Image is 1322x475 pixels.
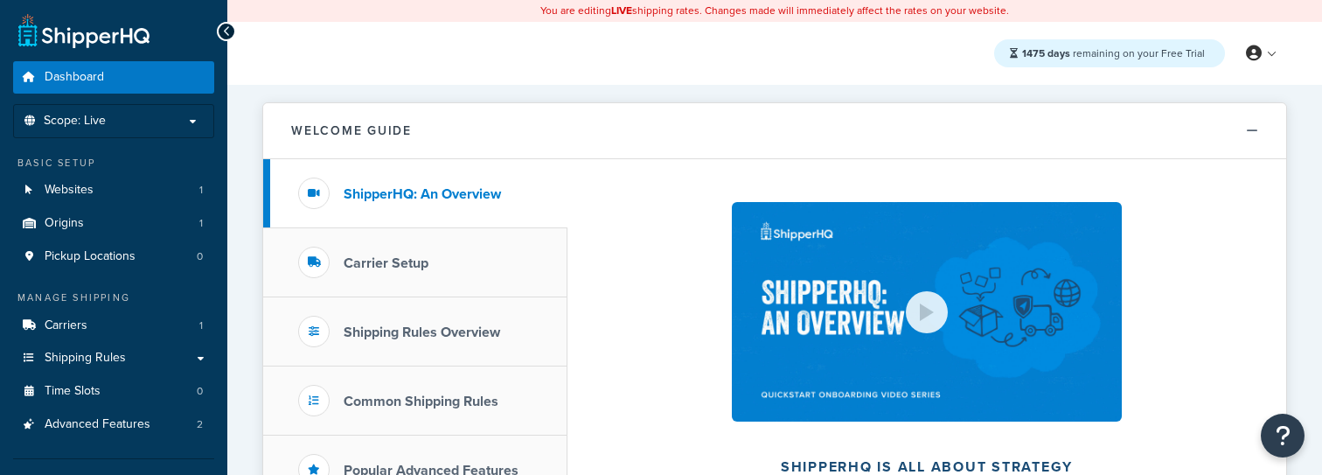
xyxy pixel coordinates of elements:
span: Pickup Locations [45,249,136,264]
li: Advanced Features [13,409,214,441]
li: Time Slots [13,375,214,408]
span: 0 [197,249,203,264]
span: 1 [199,318,203,333]
span: Time Slots [45,384,101,399]
strong: 1475 days [1022,45,1070,61]
h3: Carrier Setup [344,255,428,271]
li: Pickup Locations [13,241,214,273]
h2: Welcome Guide [291,124,412,137]
span: Carriers [45,318,87,333]
span: Shipping Rules [45,351,126,366]
a: Websites1 [13,174,214,206]
a: Carriers1 [13,310,214,342]
img: ShipperHQ is all about strategy [732,202,1122,422]
span: Websites [45,183,94,198]
h3: Common Shipping Rules [344,394,498,409]
h3: ShipperHQ: An Overview [344,186,501,202]
h3: Shipping Rules Overview [344,325,500,340]
li: Websites [13,174,214,206]
div: Manage Shipping [13,290,214,305]
span: remaining on your Free Trial [1022,45,1205,61]
li: Carriers [13,310,214,342]
span: Dashboard [45,70,104,85]
span: Scope: Live [44,114,106,129]
a: Shipping Rules [13,342,214,374]
a: Pickup Locations0 [13,241,214,273]
span: 0 [197,384,203,399]
span: Origins [45,216,84,231]
span: 1 [199,216,203,231]
div: Basic Setup [13,156,214,171]
a: Dashboard [13,61,214,94]
li: Origins [13,207,214,240]
a: Origins1 [13,207,214,240]
a: Time Slots0 [13,375,214,408]
b: LIVE [611,3,632,18]
h2: ShipperHQ is all about strategy [614,459,1240,475]
button: Open Resource Center [1261,414,1305,458]
span: 1 [199,183,203,198]
a: Advanced Features2 [13,409,214,441]
button: Welcome Guide [263,103,1286,159]
span: Advanced Features [45,417,150,432]
span: 2 [197,417,203,432]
